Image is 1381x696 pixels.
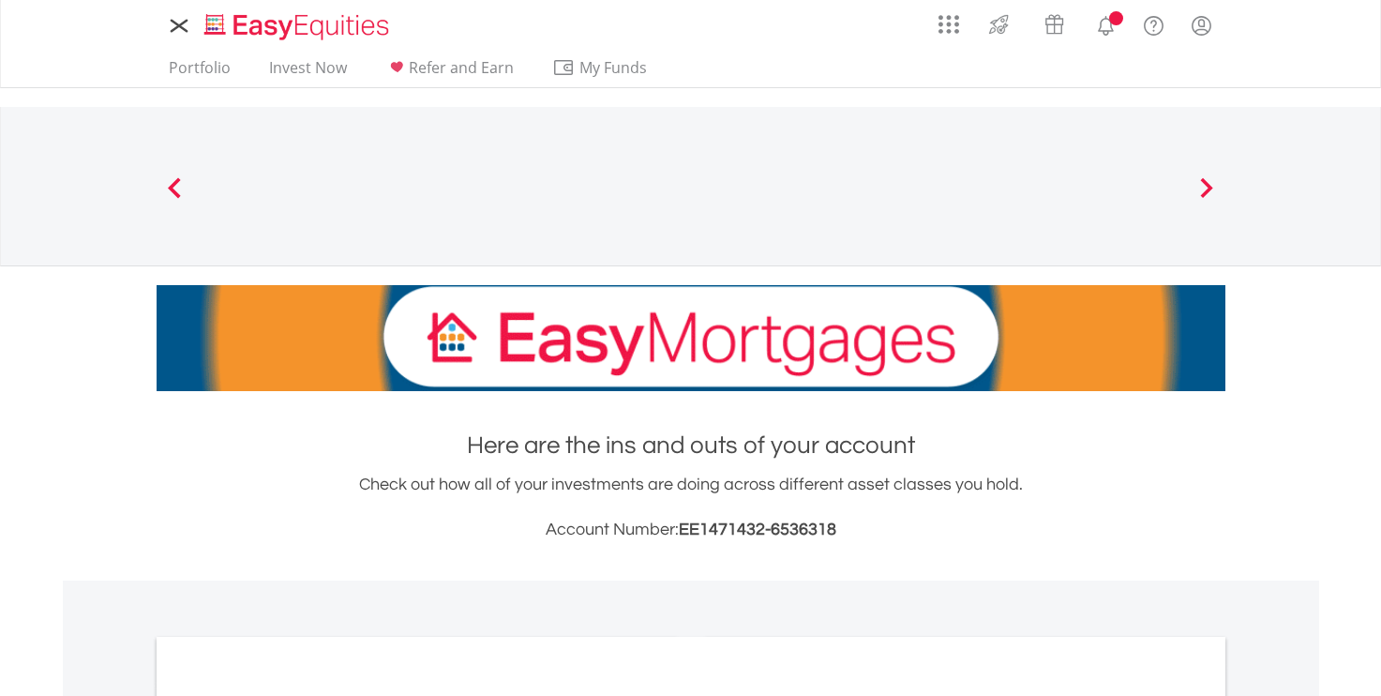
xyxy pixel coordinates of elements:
[157,429,1225,462] h1: Here are the ins and outs of your account
[378,58,521,87] a: Refer and Earn
[201,11,397,42] img: EasyEquities_Logo.png
[983,9,1014,39] img: thrive-v2.svg
[262,58,354,87] a: Invest Now
[409,57,514,78] span: Refer and Earn
[552,55,675,80] span: My Funds
[926,5,971,35] a: AppsGrid
[161,58,238,87] a: Portfolio
[157,472,1225,543] div: Check out how all of your investments are doing across different asset classes you hold.
[1039,9,1070,39] img: vouchers-v2.svg
[157,285,1225,391] img: EasyMortage Promotion Banner
[1027,5,1082,39] a: Vouchers
[157,517,1225,543] h3: Account Number:
[1178,5,1225,46] a: My Profile
[1082,5,1130,42] a: Notifications
[197,5,397,42] a: Home page
[938,14,959,35] img: grid-menu-icon.svg
[679,521,836,538] span: EE1471432-6536318
[1130,5,1178,42] a: FAQ's and Support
